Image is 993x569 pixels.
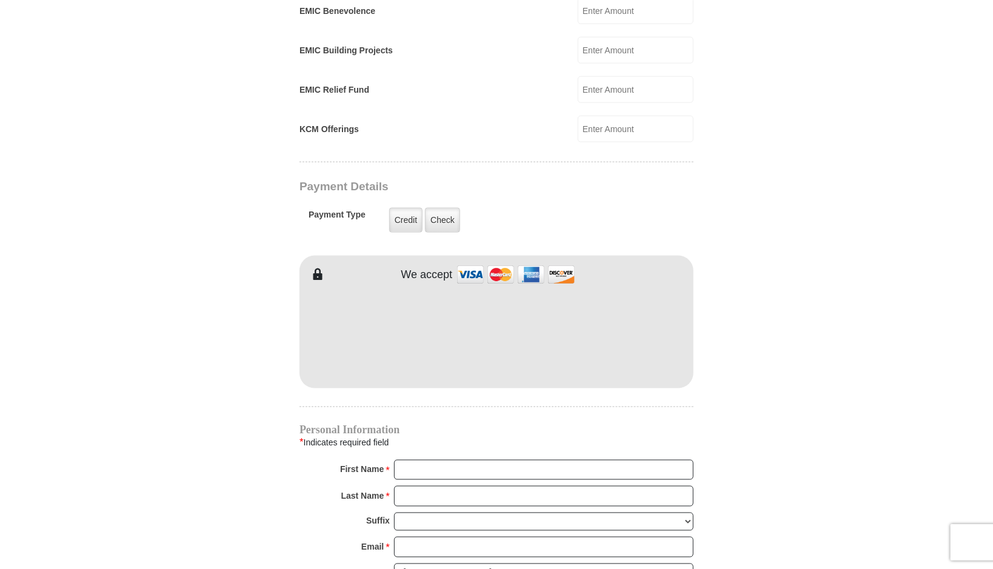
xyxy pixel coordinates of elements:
img: credit cards accepted [455,262,577,288]
h3: Payment Details [299,180,609,194]
h5: Payment Type [309,210,366,226]
input: Enter Amount [578,116,694,142]
strong: First Name [340,461,384,478]
input: Enter Amount [578,37,694,64]
label: KCM Offerings [299,123,359,136]
label: Credit [389,208,423,233]
label: Check [425,208,460,233]
strong: Email [361,539,384,556]
label: EMIC Building Projects [299,44,393,57]
h4: We accept [401,268,453,282]
label: EMIC Relief Fund [299,84,369,96]
strong: Suffix [366,513,390,530]
strong: Last Name [341,488,384,505]
h4: Personal Information [299,425,694,435]
label: EMIC Benevolence [299,5,375,18]
div: Indicates required field [299,435,694,451]
input: Enter Amount [578,76,694,103]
